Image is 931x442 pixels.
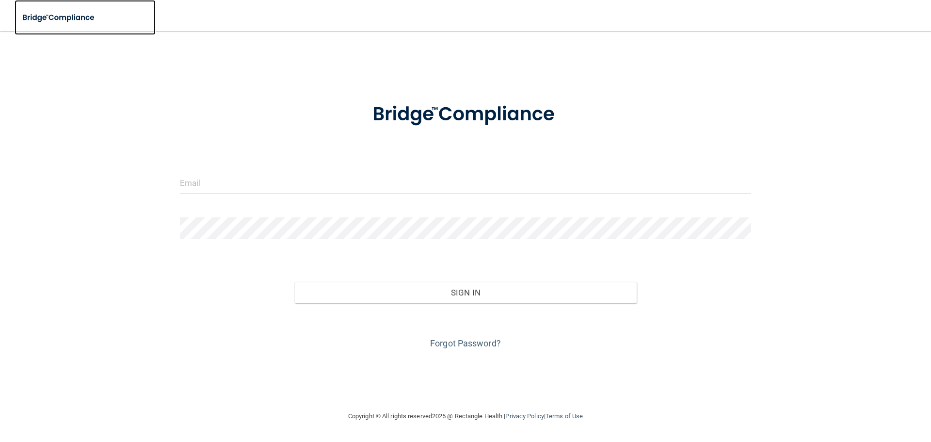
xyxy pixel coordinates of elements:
a: Terms of Use [546,412,583,420]
img: bridge_compliance_login_screen.278c3ca4.svg [15,8,104,28]
a: Privacy Policy [505,412,544,420]
div: Copyright © All rights reserved 2025 @ Rectangle Health | | [289,401,642,432]
a: Forgot Password? [430,338,501,348]
button: Sign In [294,282,637,303]
input: Email [180,172,751,194]
img: bridge_compliance_login_screen.278c3ca4.svg [353,89,578,140]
